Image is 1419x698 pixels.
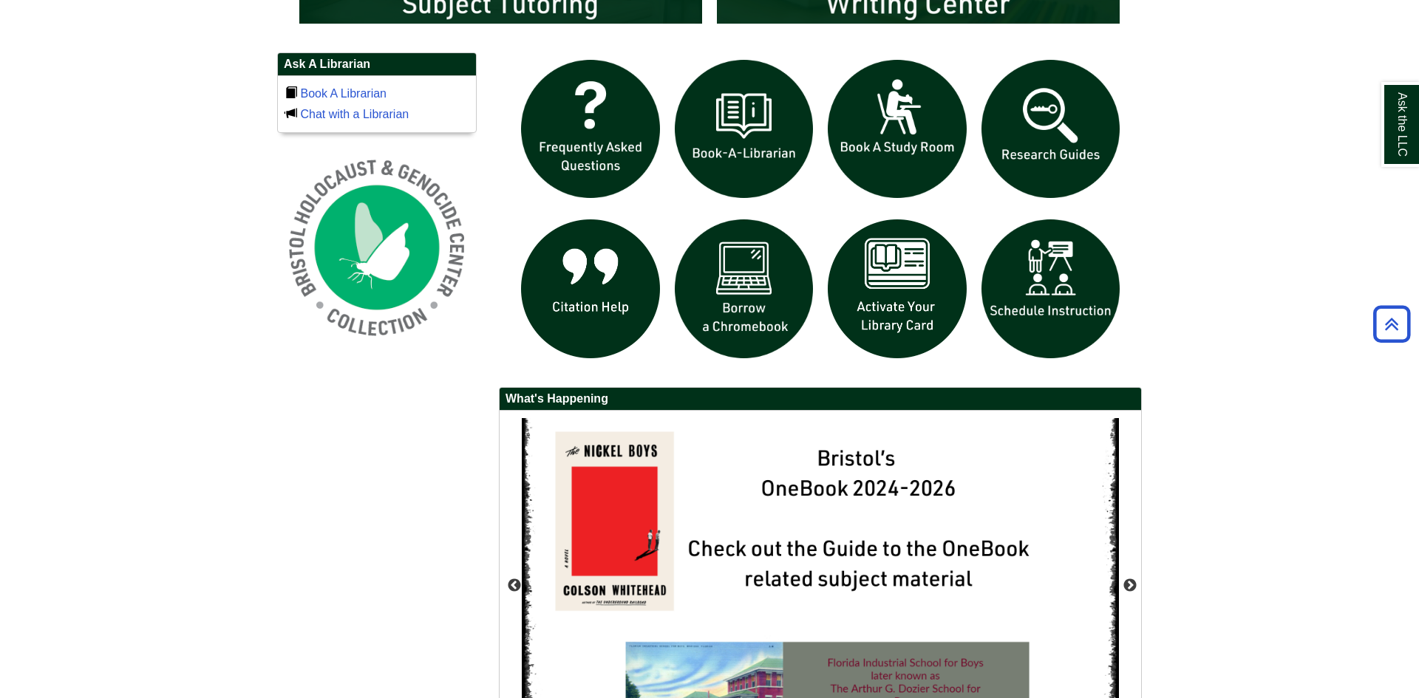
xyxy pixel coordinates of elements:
img: frequently asked questions [514,52,667,206]
button: Previous [507,578,522,593]
a: Back to Top [1368,314,1415,334]
h2: What's Happening [500,388,1141,411]
a: Book A Librarian [300,87,387,100]
img: citation help icon links to citation help guide page [514,212,667,366]
img: Holocaust and Genocide Collection [277,148,477,347]
img: Book a Librarian icon links to book a librarian web page [667,52,821,206]
h2: Ask A Librarian [278,53,476,76]
img: book a study room icon links to book a study room web page [820,52,974,206]
img: activate Library Card icon links to form to activate student ID into library card [820,212,974,366]
div: slideshow [514,52,1127,372]
button: Next [1123,578,1137,593]
img: For faculty. Schedule Library Instruction icon links to form. [974,212,1128,366]
img: Research Guides icon links to research guides web page [974,52,1128,206]
a: Chat with a Librarian [300,108,409,120]
img: Borrow a chromebook icon links to the borrow a chromebook web page [667,212,821,366]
